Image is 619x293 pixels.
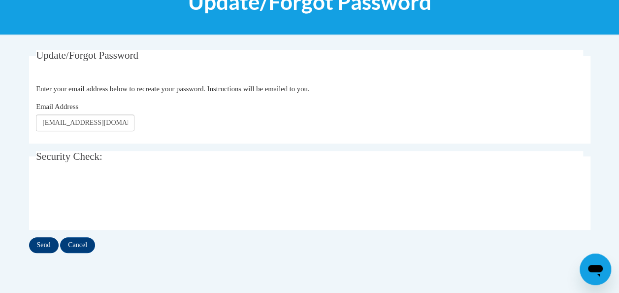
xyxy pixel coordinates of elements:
input: Send [29,237,59,253]
span: Enter your email address below to recreate your password. Instructions will be emailed to you. [36,85,309,93]
span: Update/Forgot Password [36,49,138,61]
iframe: Button to launch messaging window [580,254,611,285]
input: Cancel [60,237,95,253]
span: Email Address [36,103,78,110]
iframe: reCAPTCHA [36,179,186,218]
input: Email [36,114,134,131]
span: Security Check: [36,150,102,162]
